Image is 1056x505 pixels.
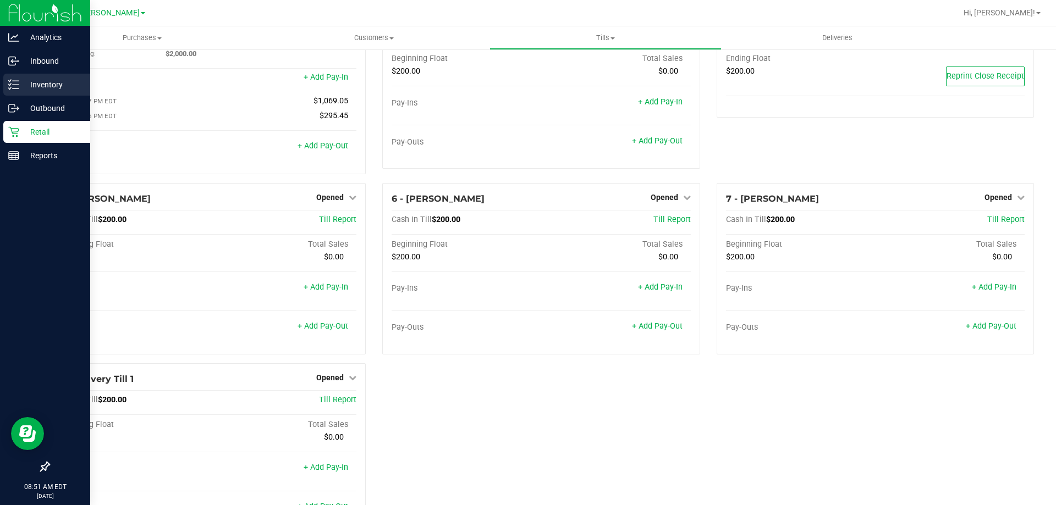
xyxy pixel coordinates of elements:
div: Total Sales [541,240,691,249]
span: $0.00 [658,252,678,262]
div: Ending Float [726,54,876,64]
div: Pay-Outs [726,323,876,332]
div: Pay-Outs [392,323,541,332]
p: Outbound [19,102,85,115]
span: $2,000.00 [166,49,196,58]
div: Beginning Float [392,54,541,64]
span: Purchases [26,33,258,43]
inline-svg: Reports [8,150,19,161]
span: $200.00 [392,252,420,262]
span: $295.45 [320,111,348,120]
div: Beginning Float [392,240,541,249]
span: 5 - [PERSON_NAME] [58,193,151,204]
span: $200.00 [726,66,755,76]
a: Till Report [319,395,356,404]
span: $200.00 [98,395,127,404]
a: + Add Pay-In [304,73,348,82]
a: Till Report [319,215,356,224]
a: + Add Pay-In [304,282,348,292]
span: $0.00 [658,66,678,76]
div: Pay-Outs [58,323,207,332]
div: Pay-Ins [58,464,207,474]
span: Reprint Close Receipt [947,71,1024,81]
div: Total Sales [207,240,357,249]
span: Opened [651,193,678,202]
p: Inbound [19,54,85,68]
a: + Add Pay-Out [298,141,348,151]
span: $200.00 [432,215,460,224]
p: 08:51 AM EDT [5,482,85,492]
p: Reports [19,149,85,162]
div: Pay-Ins [726,284,876,293]
span: $200.00 [98,215,127,224]
div: Pay-Ins [392,284,541,293]
span: $200.00 [766,215,795,224]
div: Pay-Ins [58,284,207,293]
span: [PERSON_NAME] [79,8,140,18]
a: Deliveries [722,26,953,49]
a: + Add Pay-In [304,463,348,472]
span: $0.00 [324,252,344,262]
p: Inventory [19,78,85,91]
a: + Add Pay-Out [298,321,348,331]
div: Beginning Float [58,420,207,430]
div: Beginning Float [58,240,207,249]
a: Till Report [987,215,1025,224]
span: 7 - [PERSON_NAME] [726,193,819,204]
a: Tills [490,26,721,49]
iframe: Resource center [11,417,44,450]
span: Cash In Till [392,215,432,224]
div: Pay-Outs [58,142,207,152]
a: Purchases [26,26,258,49]
div: Beginning Float [726,240,876,249]
span: Deliveries [807,33,867,43]
div: Total Sales [207,420,357,430]
span: 8 - Delivery Till 1 [58,374,134,384]
div: Total Sales [875,240,1025,249]
a: + Add Pay-In [972,282,1016,292]
p: [DATE] [5,492,85,500]
p: Retail [19,125,85,138]
span: Cash In Till [726,215,766,224]
div: Total Sales [541,54,691,64]
span: 6 - [PERSON_NAME] [392,193,485,204]
inline-svg: Retail [8,126,19,137]
span: Opened [985,193,1012,202]
a: + Add Pay-Out [966,321,1016,331]
span: $0.00 [992,252,1012,262]
div: Pay-Ins [58,74,207,84]
a: Customers [258,26,490,49]
button: Reprint Close Receipt [946,66,1025,86]
div: Pay-Outs [392,137,541,147]
inline-svg: Inventory [8,79,19,90]
span: Tills [490,33,721,43]
a: Till Report [653,215,691,224]
span: Customers [258,33,489,43]
inline-svg: Analytics [8,32,19,43]
a: + Add Pay-Out [632,321,683,331]
a: + Add Pay-Out [632,136,683,146]
span: $200.00 [726,252,755,262]
span: Opened [316,193,344,202]
span: $0.00 [324,432,344,442]
span: $200.00 [392,66,420,76]
a: + Add Pay-In [638,97,683,107]
span: Opened [316,373,344,382]
span: $1,069.05 [313,96,348,106]
inline-svg: Outbound [8,103,19,114]
span: Hi, [PERSON_NAME]! [964,8,1035,17]
p: Analytics [19,31,85,44]
a: + Add Pay-In [638,282,683,292]
div: Pay-Ins [392,98,541,108]
inline-svg: Inbound [8,56,19,66]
